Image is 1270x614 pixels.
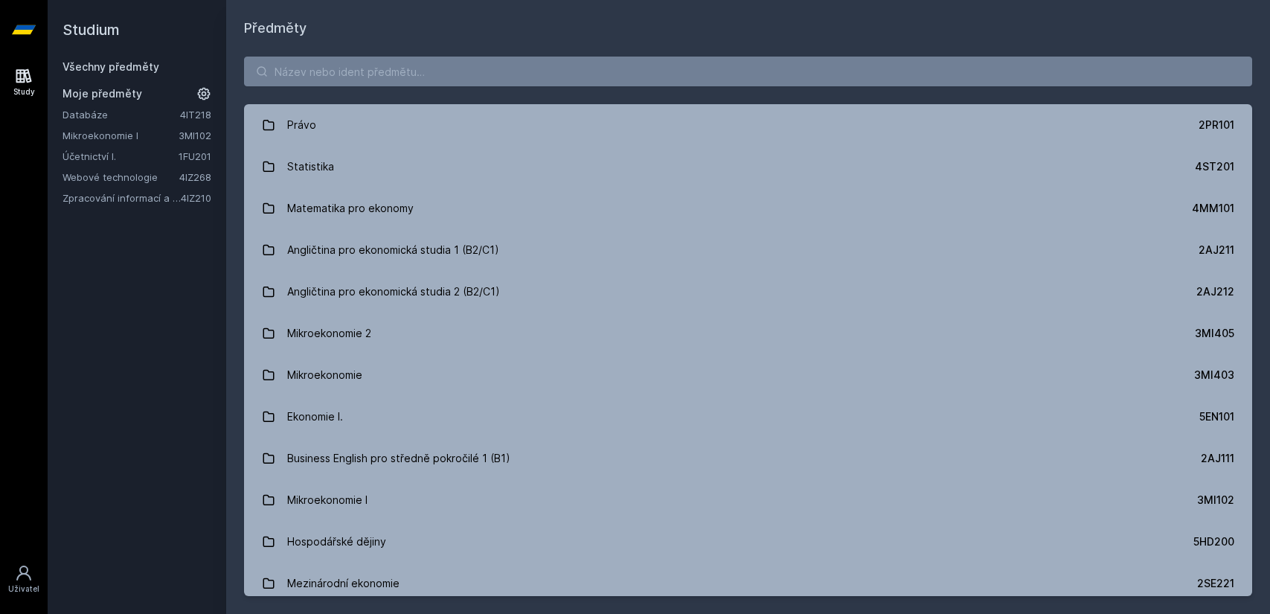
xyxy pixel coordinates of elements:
[13,86,35,97] div: Study
[62,149,179,164] a: Účetnictví I.
[244,188,1252,229] a: Matematika pro ekonomy 4MM101
[287,152,334,182] div: Statistika
[287,235,499,265] div: Angličtina pro ekonomická studia 1 (B2/C1)
[1197,493,1234,508] div: 3MI102
[287,402,343,432] div: Ekonomie I.
[1193,534,1234,549] div: 5HD200
[179,171,211,183] a: 4IZ268
[1196,284,1234,299] div: 2AJ212
[62,60,159,73] a: Všechny předměty
[287,569,400,598] div: Mezinárodní ekonomie
[244,229,1252,271] a: Angličtina pro ekonomická studia 1 (B2/C1) 2AJ211
[287,319,371,348] div: Mikroekonomie 2
[1201,451,1234,466] div: 2AJ111
[287,110,316,140] div: Právo
[62,107,180,122] a: Databáze
[287,485,368,515] div: Mikroekonomie I
[179,150,211,162] a: 1FU201
[244,146,1252,188] a: Statistika 4ST201
[244,271,1252,313] a: Angličtina pro ekonomická studia 2 (B2/C1) 2AJ212
[1195,159,1234,174] div: 4ST201
[62,170,179,185] a: Webové technologie
[179,129,211,141] a: 3MI102
[244,396,1252,438] a: Ekonomie I. 5EN101
[1199,243,1234,258] div: 2AJ211
[181,192,211,204] a: 4IZ210
[244,57,1252,86] input: Název nebo ident předmětu…
[1199,118,1234,132] div: 2PR101
[1199,409,1234,424] div: 5EN101
[180,109,211,121] a: 4IT218
[244,18,1252,39] h1: Předměty
[244,104,1252,146] a: Právo 2PR101
[244,354,1252,396] a: Mikroekonomie 3MI403
[287,444,510,473] div: Business English pro středně pokročilé 1 (B1)
[3,557,45,602] a: Uživatel
[1192,201,1234,216] div: 4MM101
[62,86,142,101] span: Moje předměty
[244,563,1252,604] a: Mezinárodní ekonomie 2SE221
[8,583,39,595] div: Uživatel
[3,60,45,105] a: Study
[244,479,1252,521] a: Mikroekonomie I 3MI102
[244,521,1252,563] a: Hospodářské dějiny 5HD200
[1197,576,1234,591] div: 2SE221
[287,527,386,557] div: Hospodářské dějiny
[287,277,500,307] div: Angličtina pro ekonomická studia 2 (B2/C1)
[62,128,179,143] a: Mikroekonomie I
[1194,368,1234,383] div: 3MI403
[287,194,414,223] div: Matematika pro ekonomy
[244,313,1252,354] a: Mikroekonomie 2 3MI405
[287,360,362,390] div: Mikroekonomie
[62,191,181,205] a: Zpracování informací a znalostí
[1195,326,1234,341] div: 3MI405
[244,438,1252,479] a: Business English pro středně pokročilé 1 (B1) 2AJ111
